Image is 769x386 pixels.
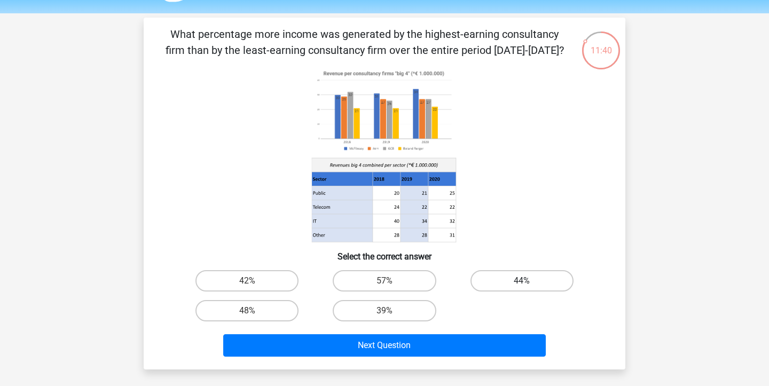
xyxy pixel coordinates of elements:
[161,243,608,262] h6: Select the correct answer
[223,334,546,357] button: Next Question
[333,270,436,292] label: 57%
[195,300,299,321] label: 48%
[470,270,574,292] label: 44%
[195,270,299,292] label: 42%
[581,30,621,57] div: 11:40
[333,300,436,321] label: 39%
[161,26,568,58] p: What percentage more income was generated by the highest-earning consultancy firm than by the lea...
